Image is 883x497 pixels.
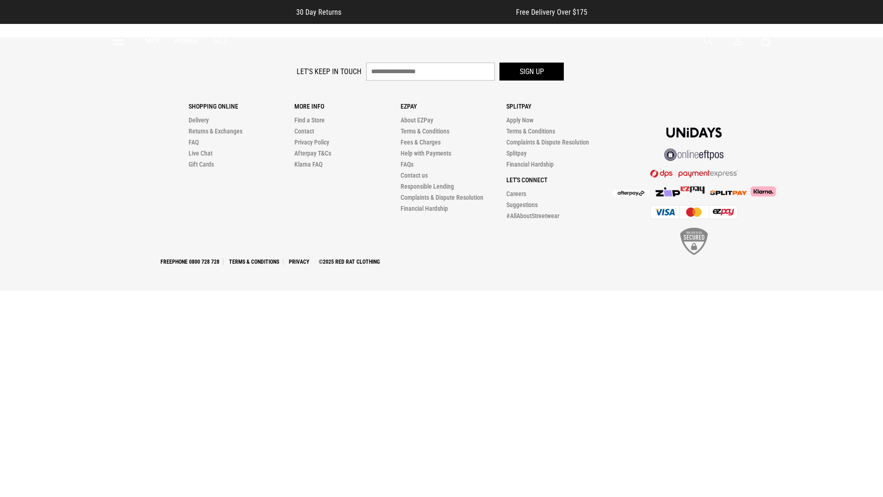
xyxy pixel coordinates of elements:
a: Delivery [189,116,209,124]
a: #AllAboutStreetwear [506,212,559,220]
img: Klarna [747,186,776,196]
a: Returns & Exchanges [189,127,242,135]
a: Sale [212,36,228,45]
button: Sign up [499,63,564,81]
a: Careers [506,190,526,197]
a: Gift Cards [189,161,214,168]
p: Shopping Online [189,103,294,110]
img: Splitpay [710,191,747,195]
a: Klarna FAQ [294,161,322,168]
a: Complaints & Dispute Resolution [506,139,589,146]
a: Terms & Conditions [506,127,555,135]
p: More Info [294,103,400,110]
a: Financial Hardship [506,161,554,168]
img: Splitpay [681,186,705,194]
p: Splitpay [506,103,612,110]
a: Splitpay [506,150,527,157]
a: Contact us [401,172,428,179]
span: Free Delivery Over $175 [516,8,587,17]
a: Terms & Conditions [225,259,283,265]
img: Redrat logo [412,34,473,47]
a: Financial Hardship [401,205,448,212]
p: Ezpay [401,103,506,110]
a: Responsible Lending [401,183,454,190]
a: Privacy Policy [294,139,329,146]
a: FAQ [189,139,199,146]
a: About EZPay [401,116,433,124]
a: Afterpay T&Cs [294,150,331,157]
iframe: Customer reviews powered by Trustpilot [360,7,498,17]
a: Apply Now [506,116,533,124]
label: Let's keep in touch [297,67,361,76]
a: Complaints & Dispute Resolution [401,194,483,201]
img: online eftpos [664,149,724,161]
a: Find a Store [294,116,325,124]
a: Live Chat [189,150,212,157]
img: Unidays [666,127,722,138]
a: Men [145,36,159,45]
a: Fees & Charges [401,139,441,146]
img: Afterpay [613,190,649,197]
img: SSL [680,228,708,255]
img: DPS [650,169,738,178]
a: Privacy [285,259,313,265]
a: Contact [294,127,314,135]
a: Terms & Conditions [401,127,449,135]
p: Let's Connect [506,176,612,184]
a: Help with Payments [401,150,451,157]
img: Zip [655,187,681,196]
a: Women [174,36,198,45]
a: FAQs [401,161,413,168]
span: 30 Day Returns [296,8,341,17]
img: Cards [650,205,738,219]
a: ©2025 Red Rat Clothing [315,259,384,265]
a: Freephone 0800 728 728 [157,259,224,265]
a: Suggestions [506,201,538,208]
